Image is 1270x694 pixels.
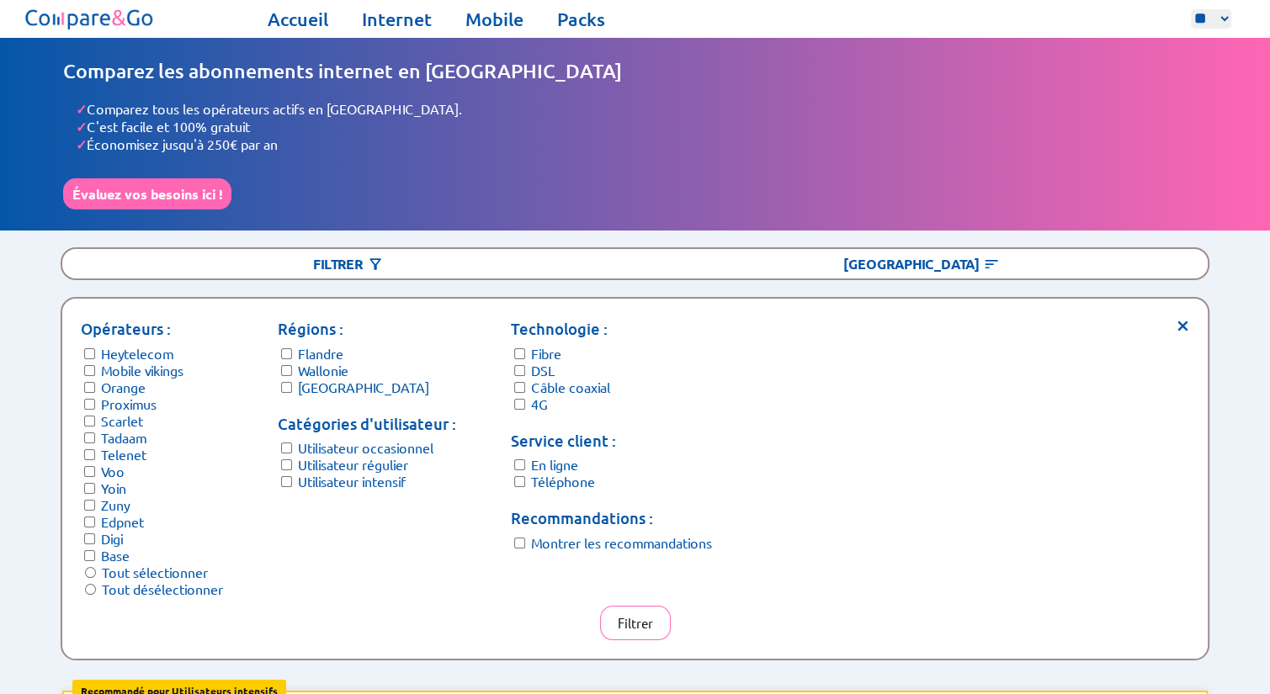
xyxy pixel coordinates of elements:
[983,256,1000,273] img: Bouton pour ouvrir la section de tri
[531,456,578,473] label: En ligne
[101,412,143,429] label: Scarlet
[102,564,208,580] label: Tout sélectionner
[531,395,548,412] label: 4G
[531,473,595,490] label: Téléphone
[101,446,146,463] label: Telenet
[531,379,610,395] label: Câble coaxial
[511,506,712,530] p: Recommandations :
[76,118,1206,135] li: C'est facile et 100% gratuit
[531,345,561,362] label: Fibre
[298,439,433,456] label: Utilisateur occasionnel
[101,547,130,564] label: Base
[76,100,87,118] span: ✓
[278,317,456,341] p: Régions :
[101,463,125,479] label: Voo
[101,429,146,446] label: Tadaam
[76,118,87,135] span: ✓
[298,379,429,395] label: [GEOGRAPHIC_DATA]
[62,249,635,278] div: Filtrer
[298,473,406,490] label: Utilisateur intensif
[101,379,146,395] label: Orange
[76,135,87,153] span: ✓
[557,8,605,31] a: Packs
[511,429,712,453] p: Service client :
[101,395,157,412] label: Proximus
[298,362,348,379] label: Wallonie
[63,59,1206,83] h1: Comparez les abonnements internet en [GEOGRAPHIC_DATA]
[511,317,712,341] p: Technologie :
[76,135,1206,153] li: Économisez jusqu'à 250€ par an
[63,178,231,209] button: Évaluez vos besoins ici !
[635,249,1209,278] div: [GEOGRAPHIC_DATA]
[268,8,328,31] a: Accueil
[362,8,432,31] a: Internet
[101,362,183,379] label: Mobile vikings
[101,513,144,530] label: Edpnet
[81,317,223,341] p: Opérateurs :
[1175,317,1189,330] span: ×
[531,362,555,379] label: DSL
[367,256,384,273] img: Bouton pour ouvrir la section des filtres
[600,606,671,640] button: Filtrer
[298,345,343,362] label: Flandre
[22,4,157,34] img: Logo of Compare&Go
[101,530,123,547] label: Digi
[278,412,456,436] p: Catégories d'utilisateur :
[101,496,130,513] label: Zuny
[101,345,173,362] label: Heytelecom
[531,534,712,551] label: Montrer les recommandations
[465,8,523,31] a: Mobile
[76,100,1206,118] li: Comparez tous les opérateurs actifs en [GEOGRAPHIC_DATA].
[298,456,408,473] label: Utilisateur régulier
[101,479,126,496] label: Yoin
[102,580,223,597] label: Tout désélectionner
